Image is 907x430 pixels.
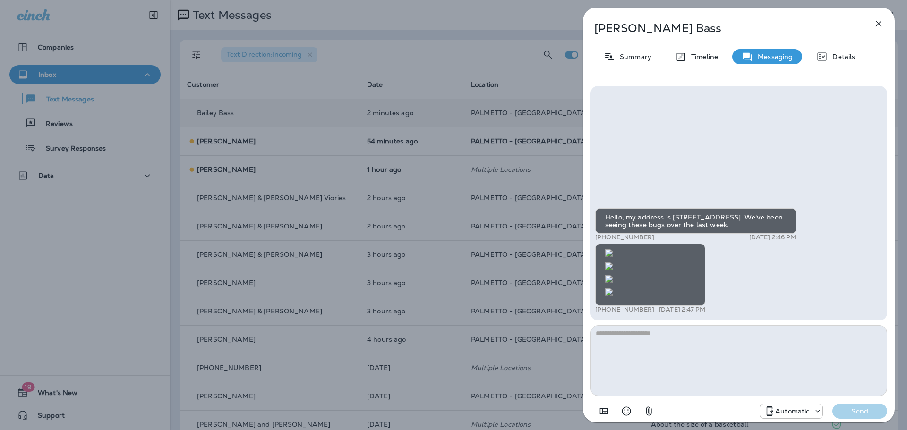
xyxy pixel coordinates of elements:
[659,306,705,313] p: [DATE] 2:47 PM
[605,249,613,257] img: twilio-download
[605,262,613,270] img: twilio-download
[595,306,654,313] p: [PHONE_NUMBER]
[594,22,852,35] p: [PERSON_NAME] Bass
[605,275,613,283] img: twilio-download
[686,53,718,60] p: Timeline
[595,234,654,241] p: [PHONE_NUMBER]
[595,208,796,234] div: Hello, my address is [STREET_ADDRESS]. We've been seeing these bugs over the last week.
[828,53,855,60] p: Details
[775,407,809,415] p: Automatic
[605,288,613,296] img: twilio-download
[749,234,796,241] p: [DATE] 2:46 PM
[615,53,651,60] p: Summary
[594,402,613,421] button: Add in a premade template
[617,402,636,421] button: Select an emoji
[753,53,793,60] p: Messaging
